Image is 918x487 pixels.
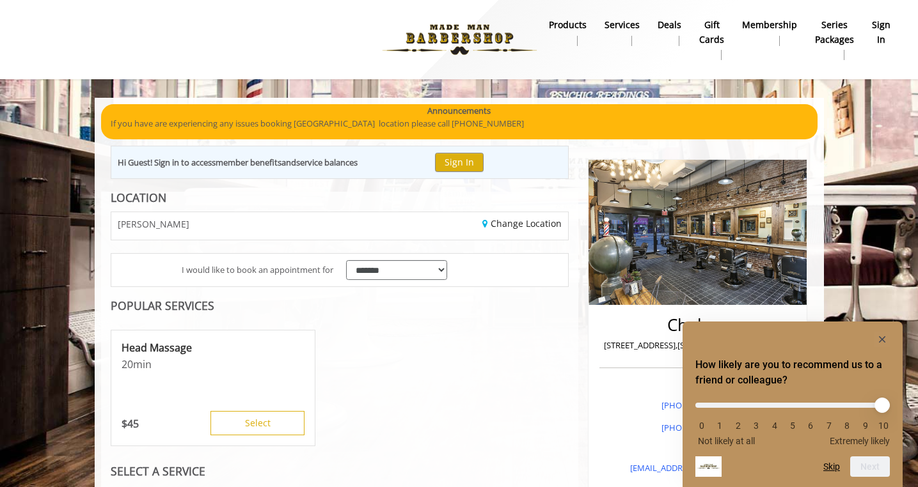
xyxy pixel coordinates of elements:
[841,421,853,431] li: 8
[372,4,548,75] img: Made Man Barbershop logo
[859,421,872,431] li: 9
[122,417,139,431] p: 45
[133,357,152,371] span: min
[872,18,890,47] b: sign in
[111,190,166,205] b: LOCATION
[596,16,649,49] a: ServicesServices
[661,422,734,433] a: [PHONE_NUMBER]
[742,18,797,32] b: Membership
[863,16,899,49] a: sign insign in
[118,156,358,169] div: Hi Guest! Sign in to access and
[695,332,890,477] div: How likely are you to recommend us to a friend or colleague? Select an option from 0 to 10, with ...
[823,421,835,431] li: 7
[118,219,189,229] span: [PERSON_NAME]
[850,456,890,477] button: Next question
[210,411,305,435] button: Select
[216,157,281,168] b: member benefits
[649,16,690,49] a: DealsDeals
[540,16,596,49] a: Productsproducts
[690,16,733,63] a: Gift cardsgift cards
[786,421,799,431] li: 5
[630,462,765,474] a: [EMAIL_ADDRESS][DOMAIN_NAME]
[296,157,358,168] b: service balances
[733,16,806,49] a: MembershipMembership
[603,339,793,352] p: [STREET_ADDRESS],[STREET_ADDRESS][US_STATE]
[658,18,681,32] b: Deals
[661,399,734,411] a: [PHONE_NUMBER]
[815,18,854,47] b: Series packages
[804,421,817,431] li: 6
[823,461,840,472] button: Skip
[603,316,793,334] h2: Chelsea
[695,357,890,388] h2: How likely are you to recommend us to a friend or colleague? Select an option from 0 to 10, with ...
[732,421,745,431] li: 2
[111,117,808,130] p: If you have are experiencing any issues booking [GEOGRAPHIC_DATA] location please call [PHONE_NUM...
[877,421,890,431] li: 10
[713,421,726,431] li: 1
[750,421,763,431] li: 3
[435,153,484,171] button: Sign In
[699,18,724,47] b: gift cards
[427,104,491,118] b: Announcements
[122,357,305,371] p: 20
[695,393,890,446] div: How likely are you to recommend us to a friend or colleague? Select an option from 0 to 10, with ...
[768,421,781,431] li: 4
[695,421,708,431] li: 0
[111,298,214,313] b: POPULAR SERVICES
[603,444,793,452] h3: Email
[806,16,863,63] a: Series packagesSeries packages
[111,465,569,477] div: SELECT A SERVICE
[549,18,587,32] b: products
[182,263,333,277] span: I would like to book an appointment for
[830,436,890,446] span: Extremely likely
[603,385,793,394] h3: Phone
[698,436,755,446] span: Not likely at all
[482,217,562,229] a: Change Location
[605,18,640,32] b: Services
[122,417,127,431] span: $
[874,332,890,347] button: Hide survey
[122,341,305,355] p: Head Massage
